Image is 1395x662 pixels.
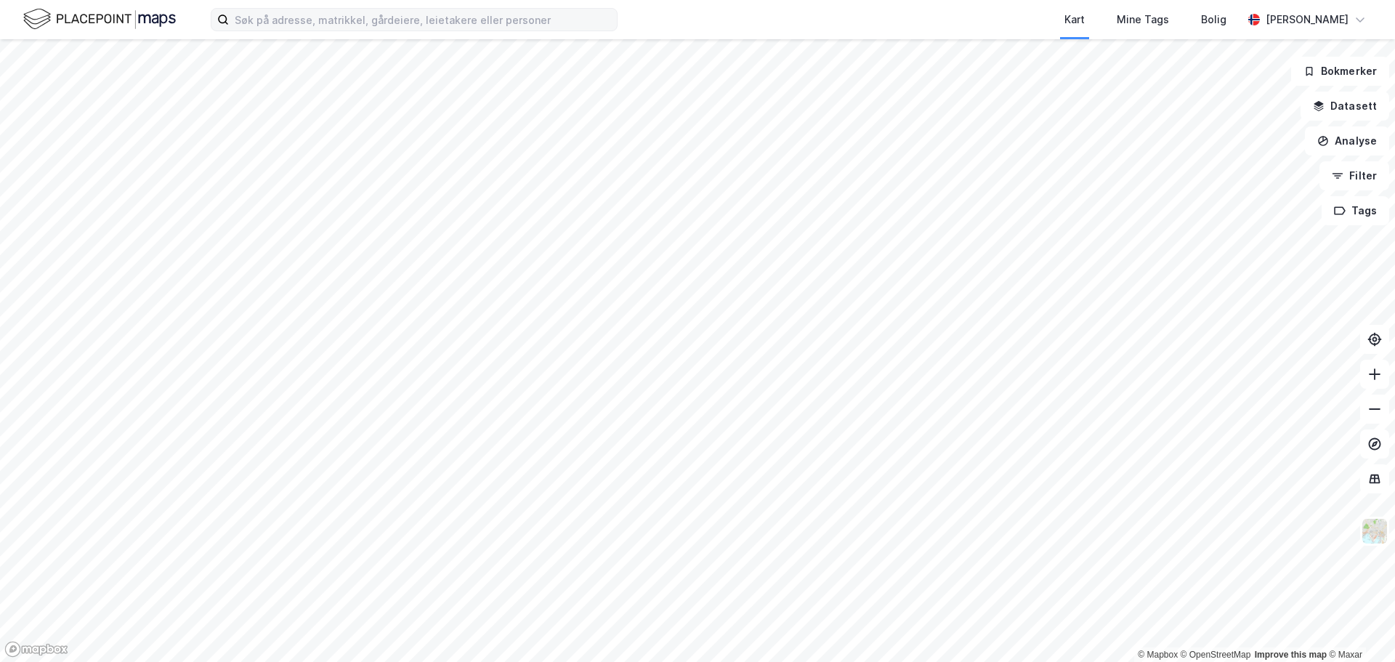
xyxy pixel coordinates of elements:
button: Tags [1322,196,1389,225]
button: Datasett [1301,92,1389,121]
div: [PERSON_NAME] [1266,11,1348,28]
img: Z [1361,517,1388,545]
div: Kart [1064,11,1085,28]
button: Analyse [1305,126,1389,156]
a: Mapbox homepage [4,641,68,658]
a: Mapbox [1138,650,1178,660]
button: Filter [1319,161,1389,190]
div: Kontrollprogram for chat [1322,592,1395,662]
button: Bokmerker [1291,57,1389,86]
img: logo.f888ab2527a4732fd821a326f86c7f29.svg [23,7,176,32]
div: Mine Tags [1117,11,1169,28]
input: Søk på adresse, matrikkel, gårdeiere, leietakere eller personer [229,9,617,31]
a: OpenStreetMap [1181,650,1251,660]
iframe: Chat Widget [1322,592,1395,662]
a: Improve this map [1255,650,1327,660]
div: Bolig [1201,11,1226,28]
